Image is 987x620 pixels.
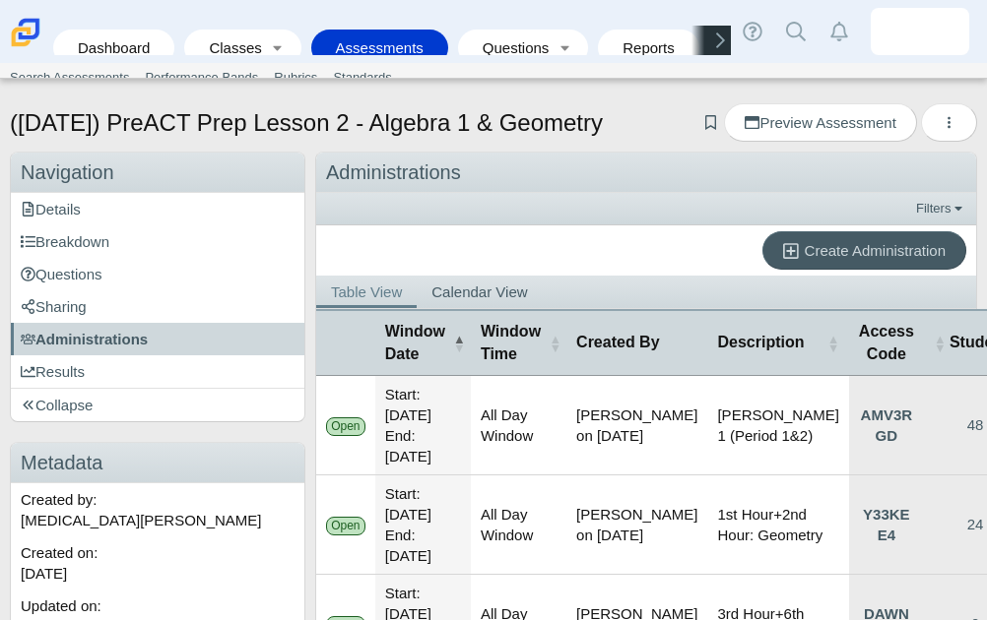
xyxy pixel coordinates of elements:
span: Access Code [859,321,914,365]
a: Alerts [818,10,861,53]
a: Administrations [11,323,304,355]
span: Collapse [21,397,93,413]
td: 1st Hour+2nd Hour: Geometry [707,475,848,575]
span: Description [717,332,822,353]
a: Toggle expanded [264,30,292,66]
h3: Metadata [11,443,304,483]
a: Collapse [11,389,304,421]
a: Dashboard [63,30,164,66]
a: Search Assessments [2,63,137,93]
a: Breakdown [11,225,304,258]
a: Click to Expand [849,475,924,574]
span: Window Date : Activate to invert sorting [453,334,461,353]
a: Assessments [321,30,438,66]
a: Carmen School of Science & Technology [8,36,43,53]
a: Standards [325,63,399,93]
span: Details [21,201,81,217]
td: [PERSON_NAME] on [DATE] [566,475,707,575]
div: Open [326,517,365,535]
td: [PERSON_NAME] 1 (Period 1&2) [707,376,848,475]
td: All Day Window [471,376,566,475]
span: Navigation [21,161,114,183]
span: Students : Activate to sort [934,334,946,353]
td: Start: [DATE] End: [DATE] [375,376,471,475]
td: All Day Window [471,475,566,575]
span: Window Time : Activate to sort [549,334,557,353]
a: Toggle expanded [551,30,578,66]
span: Create Administration [805,242,946,259]
img: cristian.hernandez.vZWwJa [904,16,936,47]
a: cristian.hernandez.vZWwJa [871,8,969,55]
a: Sharing [11,290,304,323]
span: Questions [21,266,102,282]
h1: ([DATE]) PreACT Prep Lesson 2 - Algebra 1 & Geometry [10,106,603,140]
a: Preview Assessment [724,103,916,142]
time: Sep 11, 2025 at 11:47 AM [21,565,67,582]
a: Table View [316,276,417,308]
div: Created on: [11,536,304,589]
span: Preview Assessment [745,114,895,131]
a: Filters [911,199,971,218]
span: Created By [576,332,697,353]
a: Click to Expand [849,376,924,474]
a: Calendar View [417,276,542,308]
td: [PERSON_NAME] on [DATE] [566,376,707,475]
td: Start: [DATE] End: [DATE] [375,475,471,575]
button: More options [921,103,977,142]
div: Open [326,417,365,436]
a: Results [11,355,304,388]
a: Details [11,193,304,225]
div: Administrations [316,153,976,193]
span: Window Time [481,321,546,365]
a: Create Administration [762,231,966,270]
img: Carmen School of Science & Technology [8,15,43,50]
span: Administrations [21,331,148,347]
span: Results [21,363,85,380]
span: Window Date [385,321,449,365]
a: Add bookmark [701,114,720,131]
a: Questions [468,30,551,66]
a: Questions [11,258,304,290]
div: Created by: [MEDICAL_DATA][PERSON_NAME] [11,483,304,536]
span: Breakdown [21,233,109,250]
a: Reports [608,30,690,66]
a: Performance Bands [137,63,266,93]
a: Rubrics [266,63,325,93]
a: Classes [194,30,263,66]
span: Sharing [21,298,87,315]
span: Description : Activate to sort [827,334,839,353]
